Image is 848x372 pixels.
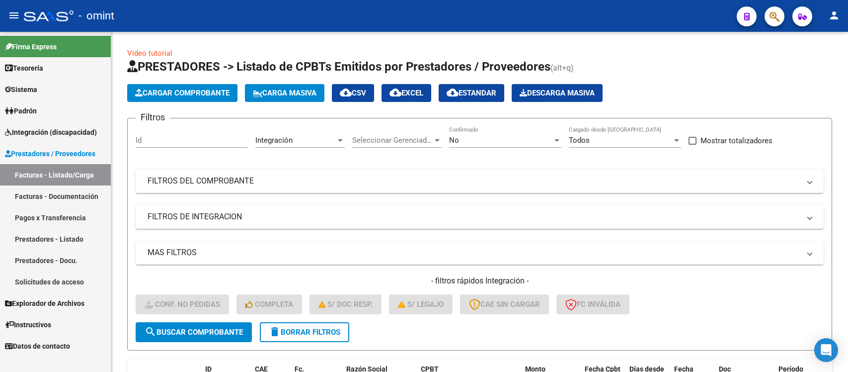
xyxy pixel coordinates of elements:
[245,84,324,102] button: Carga Masiva
[136,169,824,193] mat-expansion-panel-header: FILTROS DEL COMPROBANTE
[136,241,824,265] mat-expansion-panel-header: MAS FILTROS
[449,136,459,145] span: No
[136,322,252,342] button: Buscar Comprobante
[556,294,629,314] button: FC Inválida
[145,300,220,309] span: Conf. no pedidas
[253,89,316,97] span: Carga Masiva
[318,300,373,309] span: S/ Doc Resp.
[340,89,366,97] span: CSV
[78,5,114,27] span: - omint
[136,205,824,229] mat-expansion-panel-header: FILTROS DE INTEGRACION
[5,84,37,95] span: Sistema
[236,294,302,314] button: Completa
[127,49,172,58] a: Video tutorial
[5,148,95,159] span: Prestadores / Proveedores
[145,326,156,338] mat-icon: search
[469,300,540,309] span: CAE SIN CARGAR
[260,322,349,342] button: Borrar Filtros
[332,84,374,102] button: CSV
[389,294,453,314] button: S/ legajo
[700,135,772,147] span: Mostrar totalizadores
[145,328,243,337] span: Buscar Comprobante
[136,276,824,286] h4: - filtros rápidos Integración -
[382,84,431,102] button: EXCEL
[447,87,459,98] mat-icon: cloud_download
[5,298,84,309] span: Explorador de Archivos
[512,84,603,102] button: Descarga Masiva
[148,211,800,222] mat-panel-title: FILTROS DE INTEGRACION
[447,89,496,97] span: Estandar
[389,89,423,97] span: EXCEL
[135,89,230,97] span: Cargar Comprobante
[569,136,590,145] span: Todos
[565,300,620,309] span: FC Inválida
[269,326,281,338] mat-icon: delete
[148,247,800,258] mat-panel-title: MAS FILTROS
[5,127,97,138] span: Integración (discapacidad)
[269,328,340,337] span: Borrar Filtros
[5,105,37,116] span: Padrón
[136,294,229,314] button: Conf. no pedidas
[5,319,51,330] span: Instructivos
[352,136,433,145] span: Seleccionar Gerenciador
[828,9,840,21] mat-icon: person
[814,338,838,362] div: Open Intercom Messenger
[550,63,574,73] span: (alt+q)
[439,84,504,102] button: Estandar
[5,41,57,52] span: Firma Express
[512,84,603,102] app-download-masive: Descarga masiva de comprobantes (adjuntos)
[398,300,444,309] span: S/ legajo
[460,294,549,314] button: CAE SIN CARGAR
[389,87,401,98] mat-icon: cloud_download
[5,341,70,352] span: Datos de contacto
[5,63,43,74] span: Tesorería
[309,294,382,314] button: S/ Doc Resp.
[136,110,170,124] h3: Filtros
[245,300,293,309] span: Completa
[148,176,800,186] mat-panel-title: FILTROS DEL COMPROBANTE
[520,89,595,97] span: Descarga Masiva
[127,60,550,74] span: PRESTADORES -> Listado de CPBTs Emitidos por Prestadores / Proveedores
[127,84,237,102] button: Cargar Comprobante
[255,136,293,145] span: Integración
[340,87,352,98] mat-icon: cloud_download
[8,9,20,21] mat-icon: menu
